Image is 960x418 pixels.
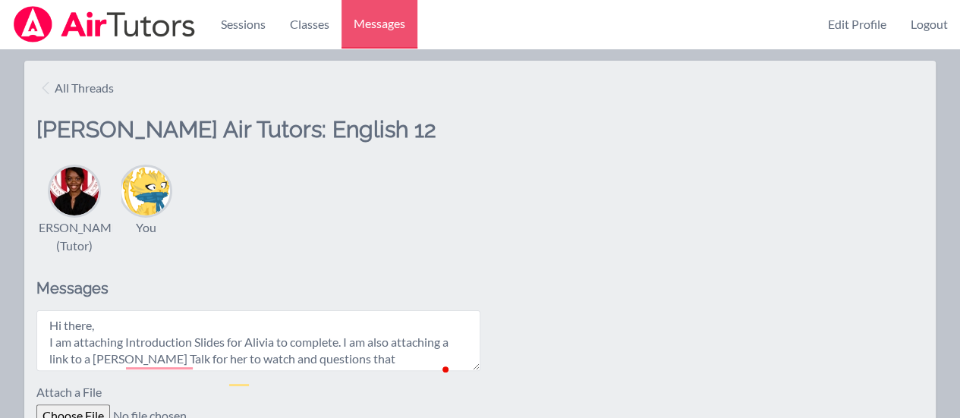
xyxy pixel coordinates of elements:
[136,218,156,237] div: You
[27,218,122,255] div: [PERSON_NAME] (Tutor)
[12,6,197,42] img: Airtutors Logo
[36,310,480,371] textarea: To enrich screen reader interactions, please activate Accessibility in Grammarly extension settings
[36,115,480,164] h2: [PERSON_NAME] Air Tutors: English 12
[36,279,480,298] h2: Messages
[36,383,111,404] label: Attach a File
[36,73,120,103] a: All Threads
[55,79,114,97] span: All Threads
[121,167,170,215] img: Keri Walsh
[354,14,405,33] span: Messages
[50,167,99,215] img: Johnicia Haynes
